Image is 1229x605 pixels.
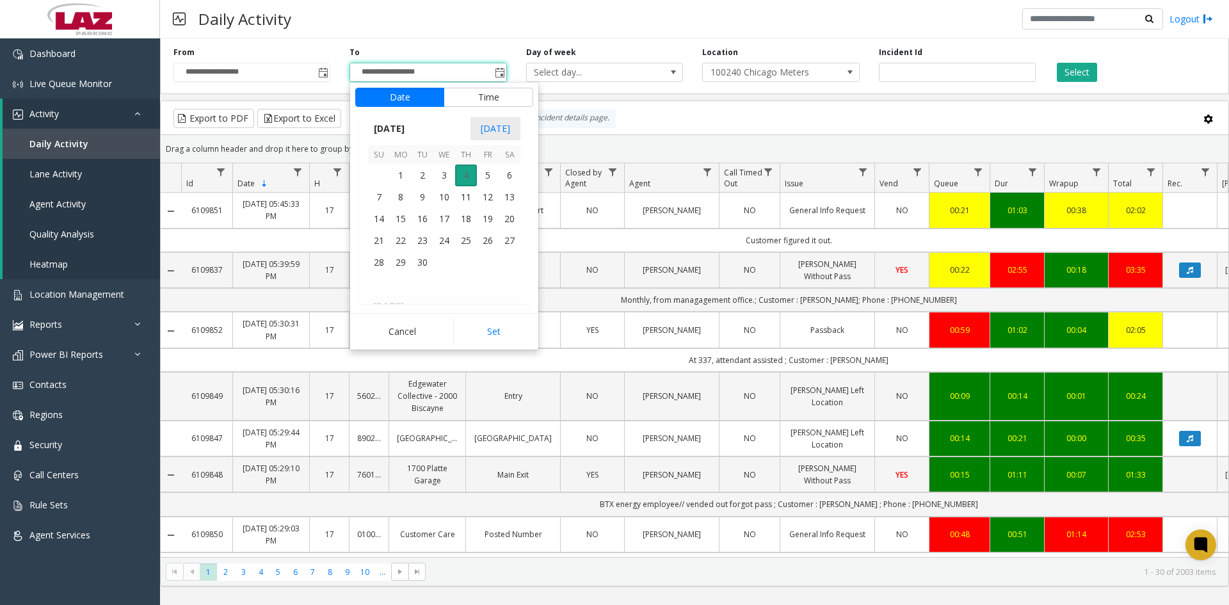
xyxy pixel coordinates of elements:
[499,230,520,252] span: 27
[3,159,160,189] a: Lane Activity
[390,252,412,273] td: Monday, September 29, 2025
[632,264,711,276] a: [PERSON_NAME]
[189,264,225,276] a: 6109837
[397,462,458,487] a: 1700 Platte Garage
[896,433,908,444] span: NO
[970,163,987,181] a: Queue Filter Menu
[896,529,908,540] span: NO
[390,252,412,273] span: 29
[455,186,477,208] span: 11
[241,462,301,487] a: [DATE] 05:29:10 PM
[13,531,23,541] img: 'icon'
[217,563,234,581] span: Page 2
[433,208,455,230] span: 17
[1116,204,1155,216] a: 02:02
[699,163,716,181] a: Agent Filter Menu
[412,186,433,208] td: Tuesday, September 9, 2025
[235,563,252,581] span: Page 3
[397,432,458,444] a: [GEOGRAPHIC_DATA]
[586,325,598,335] span: YES
[1088,163,1105,181] a: Wrapup Filter Menu
[604,163,622,181] a: Closed by Agent Filter Menu
[1116,324,1155,336] a: 02:05
[390,208,412,230] span: 15
[29,469,79,481] span: Call Centers
[568,390,616,402] a: NO
[937,324,982,336] a: 00:59
[1052,432,1100,444] a: 00:00
[433,208,455,230] td: Wednesday, September 17, 2025
[412,186,433,208] span: 9
[499,165,520,186] span: 6
[998,390,1036,402] a: 00:14
[368,252,390,273] td: Sunday, September 28, 2025
[287,563,304,581] span: Page 6
[374,563,391,581] span: Page 11
[368,119,410,138] span: [DATE]
[998,324,1036,336] a: 01:02
[339,563,356,581] span: Page 9
[568,432,616,444] a: NO
[1052,324,1100,336] div: 00:04
[1169,12,1213,26] a: Logout
[455,145,477,165] th: Th
[161,138,1228,160] div: Drag a column header and drop it here to group by that column
[632,469,711,481] a: [PERSON_NAME]
[883,390,921,402] a: NO
[586,391,598,401] span: NO
[937,469,982,481] a: 00:15
[3,129,160,159] a: Daily Activity
[477,208,499,230] span: 19
[1203,12,1213,26] img: logout
[29,258,68,270] span: Heatmap
[329,163,346,181] a: H Filter Menu
[241,318,301,342] a: [DATE] 05:30:31 PM
[412,230,433,252] span: 23
[477,165,499,186] td: Friday, September 5, 2025
[433,186,455,208] span: 10
[632,432,711,444] a: [PERSON_NAME]
[317,390,341,402] a: 17
[1116,264,1155,276] a: 03:35
[499,208,520,230] td: Saturday, September 20, 2025
[173,109,254,128] button: Export to PDF
[317,432,341,444] a: 17
[499,230,520,252] td: Saturday, September 27, 2025
[1052,204,1100,216] div: 00:38
[412,208,433,230] span: 16
[586,469,598,480] span: YES
[1052,469,1100,481] a: 00:07
[357,469,381,481] a: 760128
[1116,528,1155,540] div: 02:53
[477,186,499,208] span: 12
[727,264,772,276] a: NO
[1024,163,1041,181] a: Dur Filter Menu
[357,563,374,581] span: Page 10
[998,264,1036,276] a: 02:55
[192,3,298,35] h3: Daily Activity
[412,165,433,186] td: Tuesday, September 2, 2025
[408,563,426,581] span: Go to the last page
[189,528,225,540] a: 6109850
[499,145,520,165] th: Sa
[189,432,225,444] a: 6109847
[1052,264,1100,276] a: 00:18
[1052,390,1100,402] a: 00:01
[937,528,982,540] a: 00:48
[896,205,908,216] span: NO
[317,528,341,540] a: 17
[13,79,23,90] img: 'icon'
[13,290,23,300] img: 'icon'
[29,529,90,541] span: Agent Services
[998,469,1036,481] a: 01:11
[173,3,186,35] img: pageIcon
[317,324,341,336] a: 17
